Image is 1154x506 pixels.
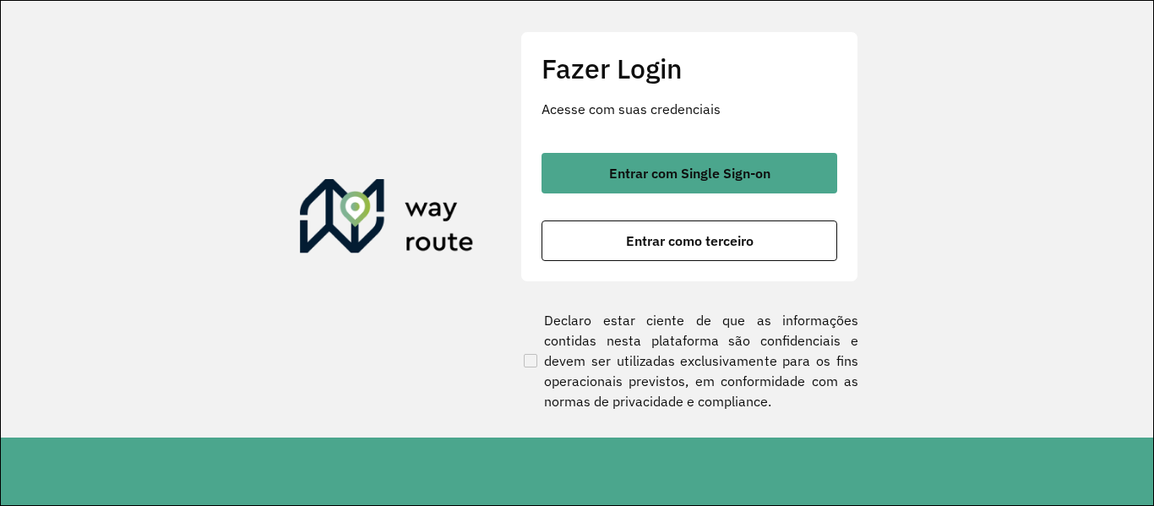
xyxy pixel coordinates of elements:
img: Roteirizador AmbevTech [300,179,474,260]
button: button [542,153,837,193]
h2: Fazer Login [542,52,837,84]
span: Entrar como terceiro [626,234,754,248]
p: Acesse com suas credenciais [542,99,837,119]
label: Declaro estar ciente de que as informações contidas nesta plataforma são confidenciais e devem se... [520,310,858,411]
button: button [542,220,837,261]
span: Entrar com Single Sign-on [609,166,770,180]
